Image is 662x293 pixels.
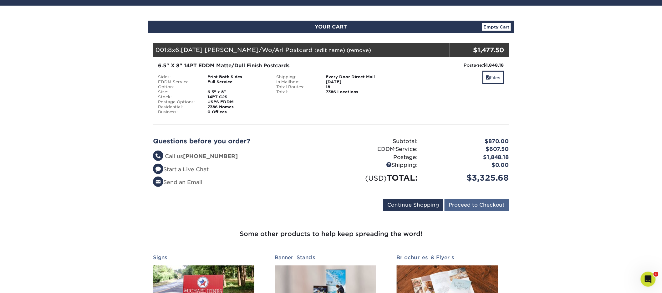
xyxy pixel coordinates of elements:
[331,137,422,146] div: Subtotal:
[422,145,514,153] div: $607.50
[347,47,371,53] a: (remove)
[486,75,490,80] span: files
[321,85,390,90] div: 18
[203,75,272,80] div: Print Both Sides
[203,90,272,95] div: 6.5" x 8"
[272,80,321,85] div: In Mailbox:
[272,90,321,95] div: Total:
[153,43,450,57] div: 001:
[153,254,265,260] h2: Signs
[275,254,387,260] h2: Banner Stands
[450,45,504,55] div: $1,477.50
[203,110,272,115] div: 0 Offices
[314,47,345,53] a: (edit name)
[153,80,203,90] div: EDDM Service Option:
[153,166,209,172] a: Start a Live Chat
[654,272,659,277] span: 1
[383,199,443,211] input: Continue Shopping
[331,145,422,153] div: EDDM Service:
[272,85,321,90] div: Total Routes:
[422,172,514,184] div: $3,325.68
[158,62,385,69] div: 6.5" X 8" 14PT EDDM Matte/Dull Finish Postcards
[148,213,514,247] h3: Some other products to help keep spreading the word!
[422,161,514,169] div: $0.00
[445,199,509,211] input: Proceed to Checkout
[395,62,504,68] div: Postage:
[153,110,203,115] div: Business:
[153,90,203,95] div: Size:
[321,75,390,80] div: Every Door Direct Mail
[315,24,347,30] span: YOUR CART
[422,137,514,146] div: $870.00
[321,90,390,95] div: 7386 Locations
[331,153,422,162] div: Postage:
[153,75,203,80] div: Sides:
[153,95,203,100] div: Stock:
[203,105,272,110] div: 7386 Homes
[272,75,321,80] div: Shipping:
[153,137,326,145] h2: Questions before you order?
[422,153,514,162] div: $1,848.18
[482,23,511,31] a: Empty Cart
[203,95,272,100] div: 14PT C2S
[203,80,272,90] div: Full Service
[331,172,422,184] div: TOTAL:
[153,179,202,185] a: Send an Email
[168,46,313,53] span: 8x6.[DATE] [PERSON_NAME]/Wo/Arl Postcard
[203,100,272,105] div: USPS EDDM
[153,100,203,105] div: Postage Options:
[183,153,238,159] strong: [PHONE_NUMBER]
[395,148,395,151] span: ®
[153,152,326,161] li: Call us
[331,161,422,169] div: Shipping:
[365,174,387,182] small: (USD)
[482,71,504,84] a: Files
[153,105,203,110] div: Residential:
[397,254,509,260] h2: Brochures & Flyers
[641,272,656,287] iframe: Intercom live chat
[321,80,390,85] div: [DATE]
[483,63,504,68] strong: $1,848.18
